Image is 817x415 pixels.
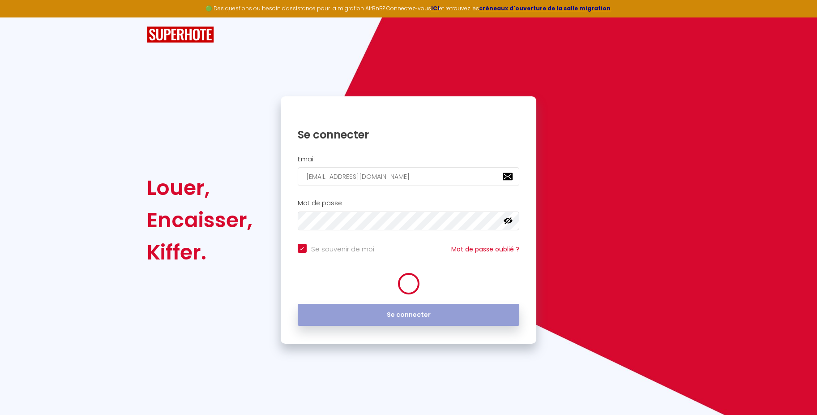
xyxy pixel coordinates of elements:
div: Louer, [147,172,252,204]
div: Encaisser, [147,204,252,236]
div: Kiffer. [147,236,252,268]
a: ICI [431,4,439,12]
button: Ouvrir le widget de chat LiveChat [7,4,34,30]
a: créneaux d'ouverture de la salle migration [479,4,611,12]
h2: Email [298,156,520,163]
input: Ton Email [298,167,520,186]
button: Se connecter [298,304,520,326]
a: Mot de passe oublié ? [451,245,519,254]
h1: Se connecter [298,128,520,142]
img: SuperHote logo [147,26,214,43]
h2: Mot de passe [298,199,520,207]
